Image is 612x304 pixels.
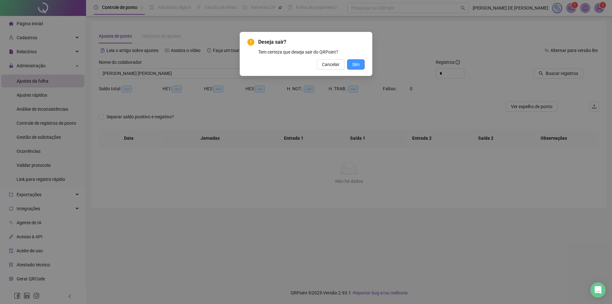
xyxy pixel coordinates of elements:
div: Open Intercom Messenger [590,282,606,298]
span: Sim [352,61,360,68]
div: Tem certeza que deseja sair do QRPoint? [258,48,365,56]
button: Cancelar [317,59,345,70]
button: Sim [347,59,365,70]
span: Cancelar [322,61,339,68]
span: exclamation-circle [247,39,254,46]
span: Deseja sair? [258,38,365,46]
